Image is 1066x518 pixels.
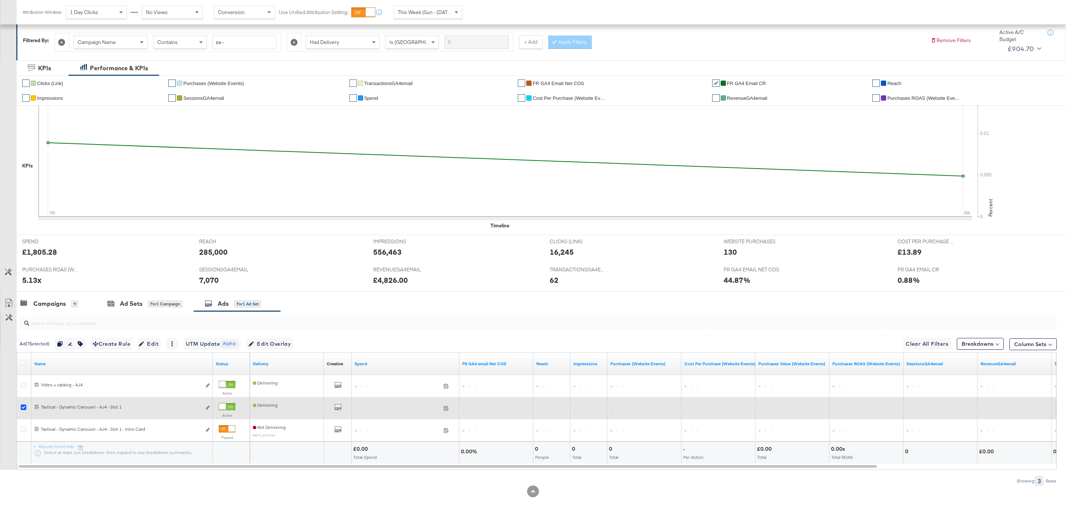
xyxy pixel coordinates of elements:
[253,433,275,437] sub: Ad In_process
[887,95,961,101] span: Purchases ROAS (Website Events)
[987,199,994,217] text: Percent
[22,247,57,257] div: £1,805.28
[609,454,619,460] span: Total
[183,81,244,86] span: Purchases (Website Events)
[20,341,50,347] div: Ad ( 1 Selected)
[727,95,767,101] span: RevenueGA4email
[1016,478,1035,484] div: Showing:
[199,275,219,285] div: 7,070
[138,338,161,350] button: Edit
[199,247,228,257] div: 285,000
[219,435,235,440] label: Paused
[218,299,229,308] div: Ads
[461,448,479,455] div: 0.00%
[610,361,678,367] a: The number of times a purchase was made tracked by your Custom Audience pixel on your website aft...
[999,29,1040,43] div: Active A/C Budget
[398,9,453,16] span: This Week (Sun - [DATE])
[37,81,63,86] span: Clicks (Link)
[757,454,767,460] span: Total
[898,238,953,245] span: COST PER PURCHASE (WEBSITE EVENTS)
[186,339,238,349] span: UTM Update
[533,81,584,86] span: FR GA4 email Net COS
[146,9,168,16] span: No Views
[29,313,959,327] input: Search Ad Name, ID or Objective
[445,35,509,49] input: Enter a search term
[550,275,559,285] div: 62
[279,9,348,16] label: Use Unified Attribution Setting:
[234,301,261,307] div: for 1 Ad Set
[872,79,880,87] a: ✔
[979,448,996,455] div: £0.00
[253,361,321,367] a: Reflects the ability of your Ad to achieve delivery.
[34,361,210,367] a: Ad Name.
[572,454,581,460] span: Total
[1035,476,1043,485] div: 3
[758,361,827,367] a: The total value of the purchase actions tracked by your Custom Audience pixel on your website aft...
[1045,478,1057,484] div: Rows
[906,339,948,349] span: Clear All Filters
[518,94,525,102] a: ✔
[536,361,567,367] a: The number of people your ad was served to.
[90,64,148,72] div: Performance & KPIs
[91,338,133,350] button: Create Rule
[573,361,604,367] a: The number of times your ad was served. On mobile apps an ad is counted as served the first time ...
[518,79,525,87] a: ✔
[22,10,62,15] div: Attribution Window:
[832,361,901,367] a: The total value of the purchase actions divided by spend tracked by your Custom Audience pixel on...
[373,238,429,245] span: IMPRESSIONS
[41,404,201,410] div: Tactical - Dynamic Carousel - AJ4 - Slot 1
[727,81,766,86] span: FR GA4 email CR
[220,340,238,347] span: Alpha
[22,162,33,169] div: KPIs
[683,454,704,460] span: Per Action
[38,64,51,72] div: KPIs
[218,9,245,16] span: Conversion
[757,446,774,453] div: £0.00
[327,361,343,367] div: Creative
[212,35,276,49] input: Enter a search term
[898,247,922,257] div: £13.89
[373,275,408,285] div: £4,826.00
[22,238,78,245] span: SPEND
[253,424,286,430] span: Not Delivering
[906,361,975,367] a: Sessions - The total number of sessions
[22,266,78,273] span: PURCHASES ROAS (WEBSITE EVENTS)
[78,39,116,45] span: Campaign Name
[724,275,750,285] div: 44.87%
[253,402,278,408] span: Delivering
[872,94,880,102] a: ✔
[519,35,543,49] button: + Add
[712,79,720,87] a: ✔
[724,238,779,245] span: WEBSITE PURCHASES
[373,247,402,257] div: 556,463
[168,94,176,102] a: ✔
[23,37,49,44] div: Filtered By:
[831,446,847,453] div: 0.00x
[253,380,278,386] span: Delivering
[183,95,224,101] span: SessionsGA4email
[550,247,574,257] div: 16,245
[349,79,357,87] a: ✔
[353,446,370,453] div: £0.00
[349,94,357,102] a: ✔
[683,446,687,453] div: -
[37,95,63,101] span: Impressions
[168,79,176,87] a: ✔
[572,446,577,453] div: 0
[22,94,30,102] a: ✔
[724,247,737,257] div: 130
[931,37,971,44] button: Remove Filters
[684,361,755,367] a: The average cost for each purchase tracked by your Custom Audience pixel on your website after pe...
[199,266,255,273] span: SESSIONSGA4EMAIL
[157,39,178,45] span: Contains
[41,382,201,388] div: Video + catalog - AJ4
[462,361,530,367] a: FR GA4 Net COS
[120,299,143,308] div: Ad Sets
[93,339,130,349] span: Create Rule
[140,339,158,349] span: Edit
[71,301,78,307] div: 9
[550,266,605,273] span: TRANSACTIONSGA4EMAIL
[490,222,509,229] div: Timeline
[831,454,853,460] span: Total ROAS
[246,338,293,350] button: Edit Overlay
